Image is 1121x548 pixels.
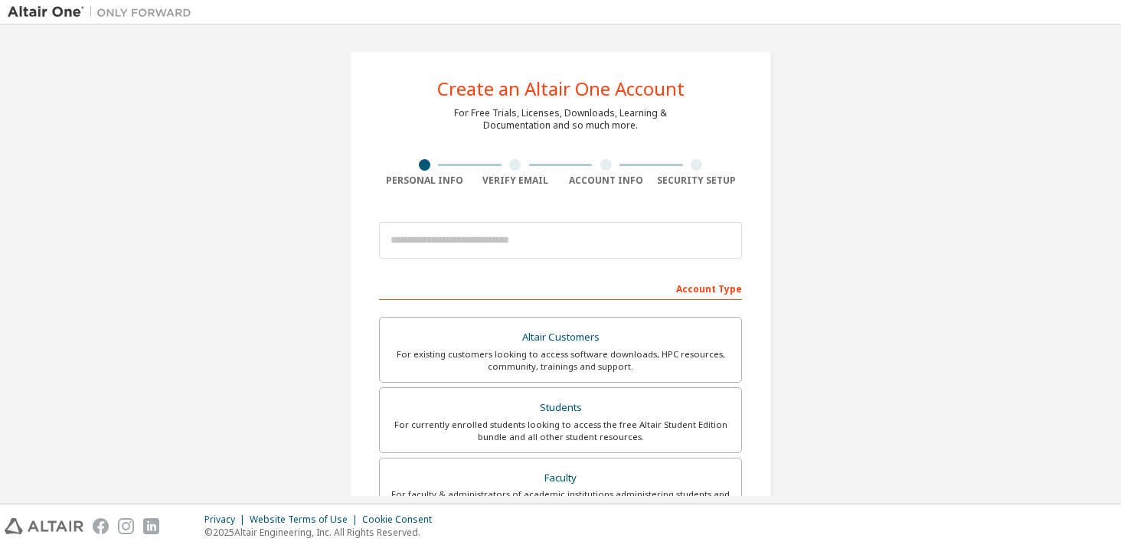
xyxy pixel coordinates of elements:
div: Create an Altair One Account [437,80,685,98]
div: Security Setup [652,175,743,187]
div: Website Terms of Use [250,514,362,526]
img: altair_logo.svg [5,518,83,534]
img: facebook.svg [93,518,109,534]
p: © 2025 Altair Engineering, Inc. All Rights Reserved. [204,526,441,539]
img: instagram.svg [118,518,134,534]
div: Account Info [560,175,652,187]
img: Altair One [8,5,199,20]
div: Verify Email [470,175,561,187]
div: Account Type [379,276,742,300]
div: For existing customers looking to access software downloads, HPC resources, community, trainings ... [389,348,732,373]
div: Students [389,397,732,419]
div: Personal Info [379,175,470,187]
div: Faculty [389,468,732,489]
div: Altair Customers [389,327,732,348]
div: For faculty & administrators of academic institutions administering students and accessing softwa... [389,488,732,513]
div: For Free Trials, Licenses, Downloads, Learning & Documentation and so much more. [454,107,667,132]
div: Privacy [204,514,250,526]
div: Cookie Consent [362,514,441,526]
div: For currently enrolled students looking to access the free Altair Student Edition bundle and all ... [389,419,732,443]
img: linkedin.svg [143,518,159,534]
